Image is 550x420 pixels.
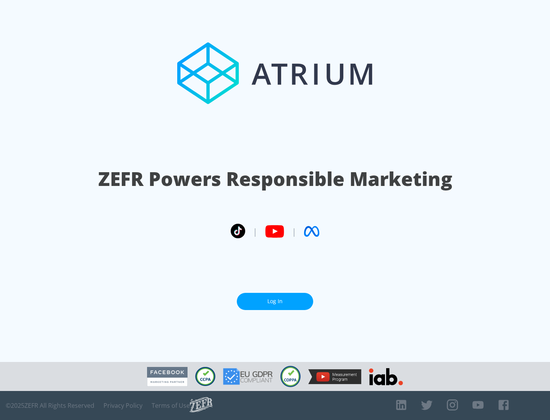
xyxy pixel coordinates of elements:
img: GDPR Compliant [223,368,273,385]
img: YouTube Measurement Program [308,369,361,384]
a: Terms of Use [152,402,190,409]
a: Privacy Policy [104,402,142,409]
img: CCPA Compliant [195,367,215,386]
img: IAB [369,368,403,385]
span: © 2025 ZEFR All Rights Reserved [6,402,94,409]
a: Log In [237,293,313,310]
h1: ZEFR Powers Responsible Marketing [98,166,452,192]
img: COPPA Compliant [280,366,301,387]
span: | [253,226,257,237]
img: Facebook Marketing Partner [147,367,188,386]
span: | [292,226,296,237]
